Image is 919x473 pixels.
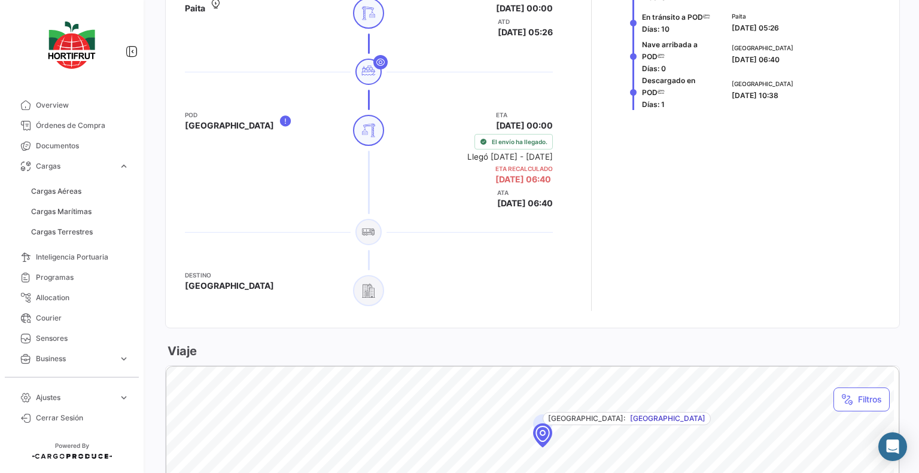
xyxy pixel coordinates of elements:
[10,136,134,156] a: Documentos
[642,13,703,22] span: En tránsito a POD
[36,120,129,131] span: Órdenes de Compra
[36,272,129,283] span: Programas
[42,14,102,76] img: logo-hortifrut.svg
[498,26,553,38] span: [DATE] 05:26
[492,137,547,147] span: El envío ha llegado.
[185,280,274,292] span: [GEOGRAPHIC_DATA]
[497,188,553,197] app-card-info-title: ATA
[185,2,205,14] span: Paita
[642,100,665,109] span: Días: 1
[642,76,695,97] span: Descargado en POD
[732,23,779,32] span: [DATE] 05:26
[31,206,92,217] span: Cargas Marítimas
[10,308,134,328] a: Courier
[732,91,778,100] span: [DATE] 10:38
[642,40,698,61] span: Nave arribada a POD
[10,328,134,349] a: Sensores
[10,95,134,115] a: Overview
[495,164,553,173] app-card-info-title: ETA Recalculado
[10,267,134,288] a: Programas
[496,120,553,132] span: [DATE] 00:00
[467,152,553,161] small: Llegó [DATE] - [DATE]
[533,423,552,447] div: Map marker
[31,227,93,237] span: Cargas Terrestres
[833,387,890,411] button: Filtros
[36,100,129,111] span: Overview
[185,270,274,280] app-card-info-title: Destino
[496,2,553,14] span: [DATE] 00:00
[118,392,129,403] span: expand_more
[36,313,129,324] span: Courier
[185,120,274,132] span: [GEOGRAPHIC_DATA]
[165,343,197,359] h3: Viaje
[496,110,553,120] app-card-info-title: ETA
[26,223,134,241] a: Cargas Terrestres
[642,64,666,73] span: Días: 0
[26,203,134,221] a: Cargas Marítimas
[10,247,134,267] a: Inteligencia Portuaria
[36,141,129,151] span: Documentos
[630,413,705,424] span: [GEOGRAPHIC_DATA]
[732,55,780,64] span: [DATE] 06:40
[732,11,779,21] span: Paita
[495,174,551,184] span: [DATE] 06:40
[36,252,129,263] span: Inteligencia Portuaria
[10,288,134,308] a: Allocation
[36,292,129,303] span: Allocation
[36,413,129,423] span: Cerrar Sesión
[36,392,114,403] span: Ajustes
[36,333,129,344] span: Sensores
[732,79,793,89] span: [GEOGRAPHIC_DATA]
[185,110,274,120] app-card-info-title: POD
[118,161,129,172] span: expand_more
[118,353,129,364] span: expand_more
[497,197,553,209] span: [DATE] 06:40
[732,43,793,53] span: [GEOGRAPHIC_DATA]
[10,115,134,136] a: Órdenes de Compra
[878,432,907,461] div: Abrir Intercom Messenger
[26,182,134,200] a: Cargas Aéreas
[31,186,81,197] span: Cargas Aéreas
[36,161,114,172] span: Cargas
[642,25,670,33] span: Días: 10
[36,353,114,364] span: Business
[498,17,553,26] app-card-info-title: ATD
